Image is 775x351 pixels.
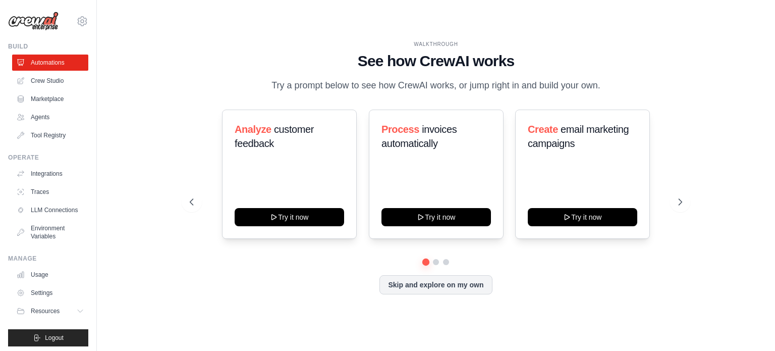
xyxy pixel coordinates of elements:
div: Manage [8,255,88,263]
a: Crew Studio [12,73,88,89]
div: Operate [8,154,88,162]
span: email marketing campaigns [528,124,629,149]
span: customer feedback [235,124,314,149]
button: Skip and explore on my own [379,275,492,294]
a: Automations [12,55,88,71]
h1: See how CrewAI works [190,52,682,70]
button: Resources [12,303,88,319]
a: Marketplace [12,91,88,107]
button: Try it now [235,208,344,226]
button: Logout [8,329,88,346]
p: Try a prompt below to see how CrewAI works, or jump right in and build your own. [266,78,605,93]
span: Process [381,124,419,135]
a: Usage [12,267,88,283]
a: Settings [12,285,88,301]
a: Tool Registry [12,127,88,143]
span: Resources [31,307,60,315]
img: Logo [8,12,59,31]
a: Traces [12,184,88,200]
span: Analyze [235,124,271,135]
a: Environment Variables [12,220,88,244]
button: Try it now [528,208,637,226]
a: Agents [12,109,88,125]
button: Try it now [381,208,491,226]
div: WALKTHROUGH [190,40,682,48]
div: Build [8,42,88,51]
span: invoices automatically [381,124,457,149]
span: Create [528,124,558,135]
a: LLM Connections [12,202,88,218]
a: Integrations [12,166,88,182]
span: Logout [45,334,64,342]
